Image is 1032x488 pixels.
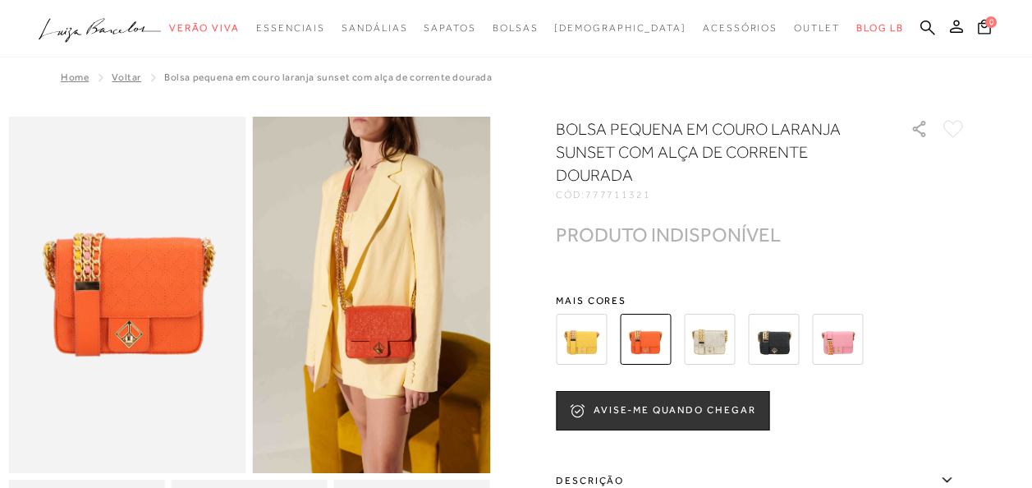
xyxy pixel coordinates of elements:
[585,189,651,200] span: 777711321
[424,13,475,44] a: noSubCategoriesText
[112,71,141,83] a: Voltar
[493,13,539,44] a: noSubCategoriesText
[556,117,864,186] h1: BOLSA PEQUENA EM COURO LARANJA SUNSET COM ALÇA DE CORRENTE DOURADA
[8,117,246,473] img: image
[342,13,407,44] a: noSubCategoriesText
[748,314,799,365] img: BOLSA PEQUENA EM COURO PRETO COM ALÇA DE CORRENTE DOURADA
[556,314,607,365] img: BOLSA PEQUENA EM COURO AMARELO HONEY COM ALÇA DE CORRENTE DOURADA
[856,22,904,34] span: BLOG LB
[794,13,840,44] a: noSubCategoriesText
[61,71,89,83] a: Home
[556,296,966,306] span: Mais cores
[703,22,777,34] span: Acessórios
[620,314,671,365] img: BOLSA PEQUENA EM COURO LARANJA SUNSET COM ALÇA DE CORRENTE DOURADA
[554,13,686,44] a: noSubCategoriesText
[556,391,769,430] button: AVISE-ME QUANDO CHEGAR
[169,13,240,44] a: noSubCategoriesText
[556,190,884,200] div: CÓD:
[424,22,475,34] span: Sapatos
[856,13,904,44] a: BLOG LB
[812,314,863,365] img: BOLSA PEQUENA EM COURO ROSA CEREJEIRA COM ALÇA DE CORRENTE DOURADA
[256,22,325,34] span: Essenciais
[169,22,240,34] span: Verão Viva
[253,117,491,473] img: image
[164,71,493,83] span: BOLSA PEQUENA EM COURO LARANJA SUNSET COM ALÇA DE CORRENTE DOURADA
[973,18,996,40] button: 0
[256,13,325,44] a: noSubCategoriesText
[554,22,686,34] span: [DEMOGRAPHIC_DATA]
[342,22,407,34] span: Sandálias
[556,226,781,243] div: PRODUTO INDISPONÍVEL
[794,22,840,34] span: Outlet
[703,13,777,44] a: noSubCategoriesText
[493,22,539,34] span: Bolsas
[684,314,735,365] img: BOLSA PEQUENA EM COURO METALIZADO OURO COM ALÇA DE CORRENTE DOURADA
[985,16,997,28] span: 0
